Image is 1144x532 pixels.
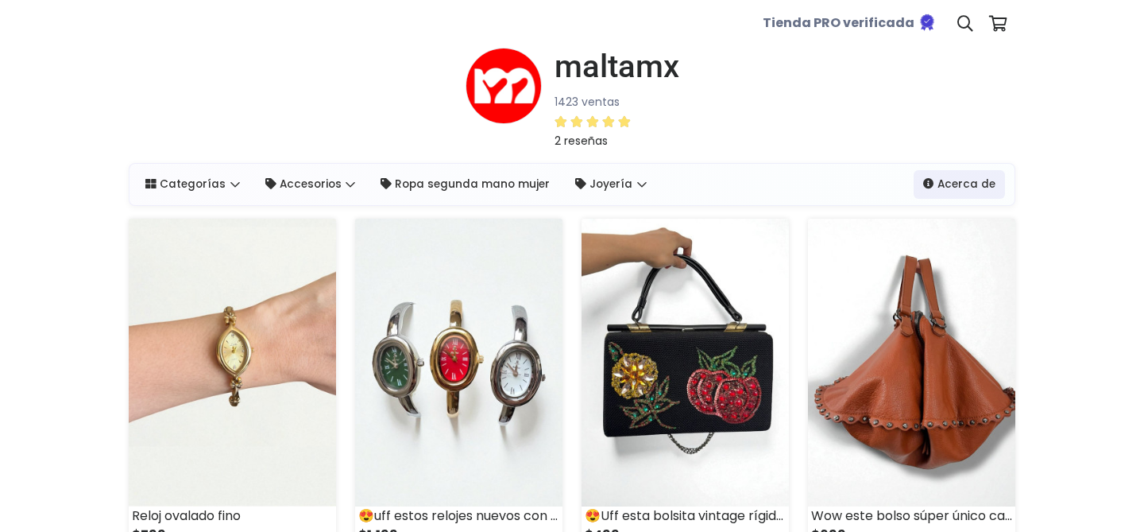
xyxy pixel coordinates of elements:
div: 5 / 5 [555,112,631,131]
a: Acerca de [914,170,1005,199]
b: Tienda PRO verificada [763,14,914,33]
a: Categorías [136,170,249,199]
img: small_1756224809664.jpg [808,219,1015,507]
div: Reloj ovalado fino [129,507,336,526]
small: 2 reseñas [555,133,608,149]
div: Wow este bolso súper único café con estoperoles! Es circular y al tomarlo por las asas se hace co... [808,507,1015,526]
a: 2 reseñas [555,111,679,150]
div: 😍Uff esta bolsita vintage rígida forrada en tela y bordado en lentejuelas y pedrería, trae otra c... [582,507,789,526]
a: maltamx [542,48,679,86]
h1: maltamx [555,48,679,86]
img: small.png [466,48,542,124]
a: Accesorios [256,170,365,199]
div: 😍uff estos relojes nuevos con pila nueva metálicos tipo brazalete máximo para 18cms de muñeca [355,507,562,526]
img: small_1756224815072.jpg [582,219,789,507]
small: 1423 ventas [555,94,620,110]
a: Joyería [566,170,656,199]
img: small_1756601169957.jpeg [129,219,336,507]
img: Tienda verificada [918,13,937,32]
img: small_1756224818804.jpg [355,219,562,507]
a: Ropa segunda mano mujer [371,170,559,199]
